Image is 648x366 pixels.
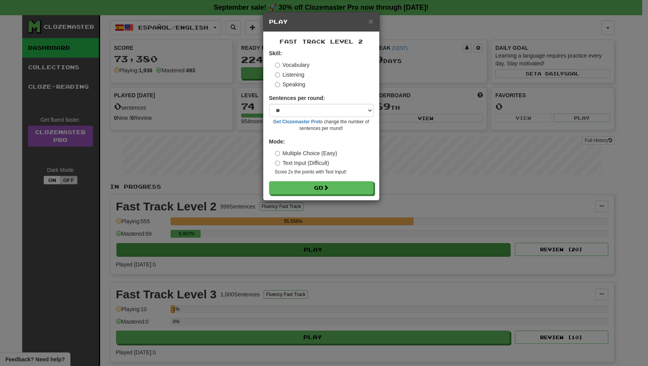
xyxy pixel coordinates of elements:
[275,151,280,156] input: Multiple Choice (Easy)
[368,17,373,26] span: ×
[275,61,310,69] label: Vocabulary
[368,17,373,25] button: Close
[275,63,280,68] input: Vocabulary
[269,18,373,26] h5: Play
[275,81,305,88] label: Speaking
[275,82,280,87] input: Speaking
[273,119,319,124] a: Get Clozemaster Pro
[269,119,373,132] small: to change the number of sentences per round!
[269,138,285,145] strong: Mode:
[275,169,373,175] small: Score 2x the points with Text Input !
[275,149,337,157] label: Multiple Choice (Easy)
[269,50,282,56] strong: Skill:
[269,181,373,194] button: Go
[275,72,280,77] input: Listening
[275,161,280,166] input: Text Input (Difficult)
[269,94,325,102] label: Sentences per round:
[275,159,329,167] label: Text Input (Difficult)
[280,38,363,45] span: Fast Track Level 2
[275,71,305,79] label: Listening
